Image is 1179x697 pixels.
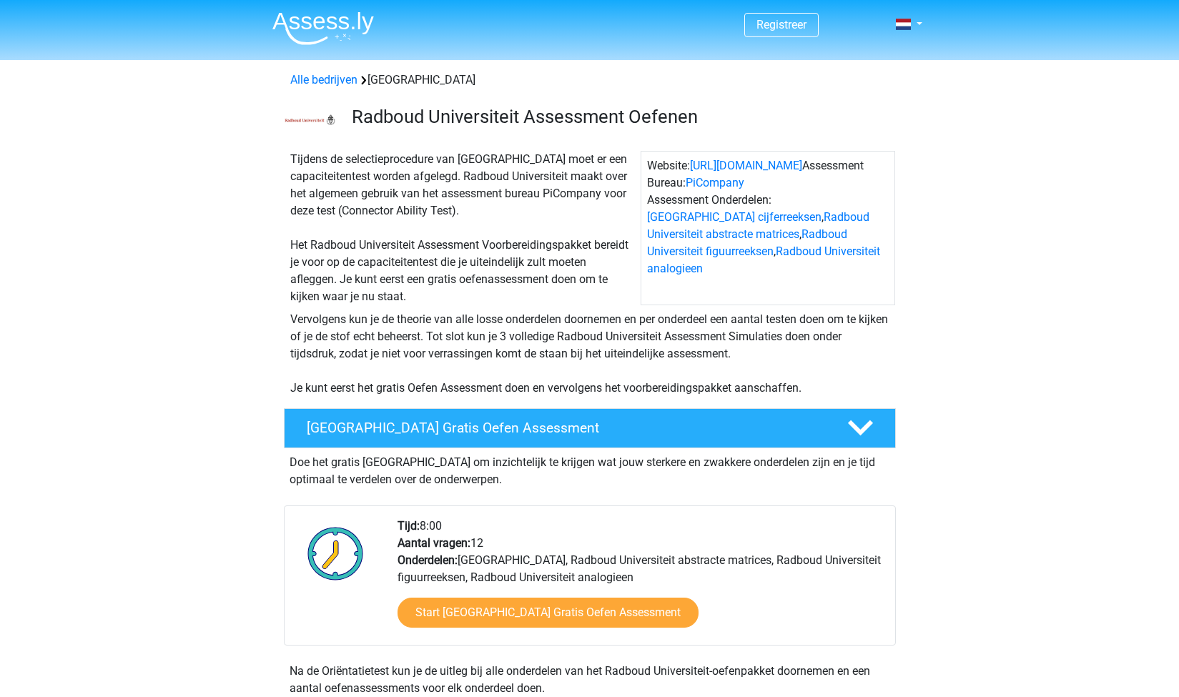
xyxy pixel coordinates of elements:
h4: [GEOGRAPHIC_DATA] Gratis Oefen Assessment [307,420,824,436]
a: [GEOGRAPHIC_DATA] cijferreeksen [647,210,822,224]
h3: Radboud Universiteit Assessment Oefenen [352,106,884,128]
a: [URL][DOMAIN_NAME] [690,159,802,172]
b: Onderdelen: [398,553,458,567]
img: Klok [300,518,372,589]
a: Start [GEOGRAPHIC_DATA] Gratis Oefen Assessment [398,598,699,628]
b: Aantal vragen: [398,536,470,550]
img: Assessly [272,11,374,45]
div: Tijdens de selectieprocedure van [GEOGRAPHIC_DATA] moet er een capaciteitentest worden afgelegd. ... [285,151,641,305]
a: Radboud Universiteit abstracte matrices [647,210,869,241]
div: Na de Oriëntatietest kun je de uitleg bij alle onderdelen van het Radboud Universiteit-oefenpakke... [284,663,896,697]
a: Radboud Universiteit analogieen [647,244,880,275]
div: Vervolgens kun je de theorie van alle losse onderdelen doornemen en per onderdeel een aantal test... [285,311,895,397]
a: Registreer [756,18,806,31]
a: Radboud Universiteit figuurreeksen [647,227,847,258]
div: [GEOGRAPHIC_DATA] [285,71,895,89]
div: Website: Assessment Bureau: Assessment Onderdelen: , , , [641,151,895,305]
div: 8:00 12 [GEOGRAPHIC_DATA], Radboud Universiteit abstracte matrices, Radboud Universiteit figuurre... [387,518,894,645]
a: Alle bedrijven [290,73,357,86]
div: Doe het gratis [GEOGRAPHIC_DATA] om inzichtelijk te krijgen wat jouw sterkere en zwakkere onderde... [284,448,896,488]
a: PiCompany [686,176,744,189]
a: [GEOGRAPHIC_DATA] Gratis Oefen Assessment [278,408,902,448]
b: Tijd: [398,519,420,533]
